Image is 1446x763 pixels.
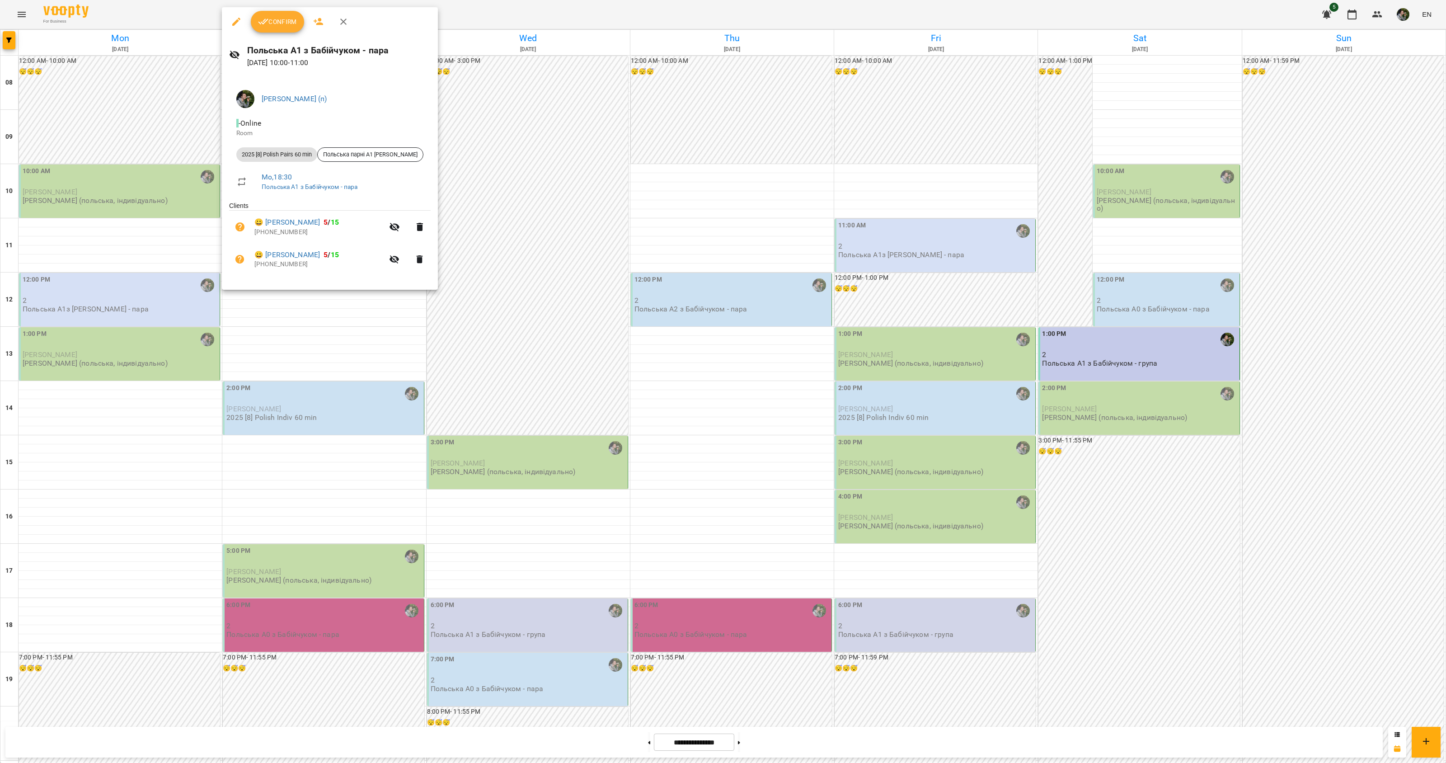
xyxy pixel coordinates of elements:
p: Room [236,129,423,138]
b: / [324,250,339,259]
button: Unpaid. Bill the attendance? [229,216,251,238]
b: / [324,218,339,226]
a: 😀 [PERSON_NAME] [254,250,320,260]
p: [PHONE_NUMBER] [254,260,384,269]
span: 5 [324,218,328,226]
div: Польська парні А1 [PERSON_NAME] [317,147,423,162]
p: [DATE] 10:00 - 11:00 [247,57,431,68]
span: 15 [331,218,339,226]
span: Польська парні А1 [PERSON_NAME] [318,151,423,159]
button: Unpaid. Bill the attendance? [229,249,251,270]
span: Confirm [258,16,297,27]
a: [PERSON_NAME] (п) [262,94,327,103]
span: 5 [324,250,328,259]
img: 70cfbdc3d9a863d38abe8aa8a76b24f3.JPG [236,90,254,108]
h6: Польська А1 з Бабійчуком - пара [247,43,431,57]
p: [PHONE_NUMBER] [254,228,384,237]
button: Confirm [251,11,304,33]
a: Mo , 18:30 [262,173,292,181]
span: - Online [236,119,263,127]
span: 15 [331,250,339,259]
a: Польська А1 з Бабійчуком - пара [262,183,358,190]
span: 2025 [8] Polish Pairs 60 min [236,151,317,159]
ul: Clients [229,201,431,278]
a: 😀 [PERSON_NAME] [254,217,320,228]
